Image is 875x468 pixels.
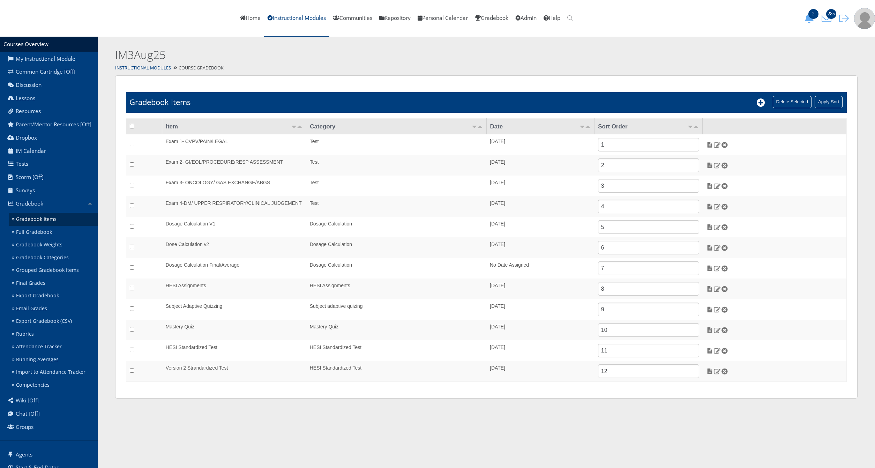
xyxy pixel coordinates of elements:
td: Dosage Calculation [306,237,486,258]
img: asc.png [688,126,693,128]
td: Dosage Calculation [306,258,486,278]
img: Delete [721,203,728,210]
td: Test [306,196,486,217]
img: asc.png [579,126,585,128]
img: Delete [721,348,728,354]
td: Category [306,118,486,134]
a: Gradebook Items [9,213,98,226]
img: Delete [721,183,728,189]
i: Add New [757,98,765,107]
td: Date [486,118,594,134]
td: Exam 1- CVPV/PAIN/LEGAL [162,134,306,155]
img: Delete [721,224,728,230]
td: Version 2 Strandardized Test [162,361,306,382]
td: [DATE] [486,176,594,196]
img: Delete [721,162,728,169]
img: Grade [706,286,713,292]
td: Mastery Quiz [162,320,306,340]
img: asc.png [472,126,477,128]
a: 2 [802,14,819,22]
td: Dosage Calculation Final/Average [162,258,306,278]
td: Test [306,134,486,155]
td: [DATE] [486,299,594,320]
td: No Date Assigned [486,258,594,278]
img: Grade [706,327,713,333]
img: desc.png [297,126,302,128]
img: Edit [713,245,721,251]
td: HESI Assignments [162,278,306,299]
img: Edit [713,306,721,313]
td: Exam 3- ONCOLOGY/ GAS EXCHANGE/ABGS [162,176,306,196]
a: Gradebook Categories [9,251,98,264]
a: Competencies [9,379,98,392]
img: desc.png [585,126,591,128]
img: Grade [706,162,713,169]
td: Dosage Calculation [306,217,486,237]
img: Edit [713,327,721,333]
td: Test [306,176,486,196]
img: Edit [713,348,721,354]
img: Edit [713,183,721,189]
img: Delete [721,142,728,148]
td: [DATE] [486,320,594,340]
td: HESI Standardized Test [162,340,306,361]
img: Delete [721,306,728,313]
input: Delete Selected [773,96,812,108]
img: desc.png [477,126,483,128]
td: Subject Adaptive Quizzing [162,299,306,320]
img: asc.png [291,126,297,128]
span: 285 [826,9,836,19]
td: Sort Order [594,118,703,134]
td: Subject adaptive quizing [306,299,486,320]
button: 285 [819,13,837,23]
img: Grade [706,142,713,148]
img: Edit [713,142,721,148]
td: [DATE] [486,155,594,176]
a: Export Gradebook (CSV) [9,315,98,328]
td: HESI Standardized Test [306,340,486,361]
img: Delete [721,368,728,374]
a: Email Grades [9,302,98,315]
td: Mastery Quiz [306,320,486,340]
td: [DATE] [486,237,594,258]
a: Running Averages [9,353,98,366]
img: Edit [713,224,721,230]
img: Edit [713,265,721,272]
img: Grade [706,348,713,354]
a: Gradebook Weights [9,238,98,251]
a: Final Grades [9,277,98,290]
td: [DATE] [486,196,594,217]
td: Dosage Calculation V1 [162,217,306,237]
a: Rubrics [9,328,98,341]
a: Full Gradebook [9,226,98,239]
input: Apply Sort [815,96,843,108]
a: Export Gradebook [9,289,98,302]
img: desc.png [693,126,699,128]
h1: Gradebook Items [129,97,190,107]
td: HESI Standardized Test [306,361,486,382]
button: 2 [802,13,819,23]
a: Courses Overview [3,40,48,48]
img: Delete [721,286,728,292]
img: Grade [706,203,713,210]
a: Instructional Modules [115,65,171,71]
a: Attendance Tracker [9,340,98,353]
img: Edit [713,286,721,292]
a: Import to Attendance Tracker [9,366,98,379]
td: Item [162,118,306,134]
td: Exam 2- GI/EOL/PROCEDURE/RESP ASSESSMENT [162,155,306,176]
img: Grade [706,224,713,230]
td: [DATE] [486,340,594,361]
a: Grouped Gradebook Items [9,264,98,277]
img: Edit [713,162,721,169]
img: Edit [713,368,721,374]
td: [DATE] [486,134,594,155]
td: Test [306,155,486,176]
td: HESI Assignments [306,278,486,299]
img: Edit [713,203,721,210]
td: Dose Calculation v2 [162,237,306,258]
img: user-profile-default-picture.png [854,8,875,29]
h2: IM3Aug25 [115,47,685,63]
img: Delete [721,327,728,333]
img: Delete [721,265,728,272]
